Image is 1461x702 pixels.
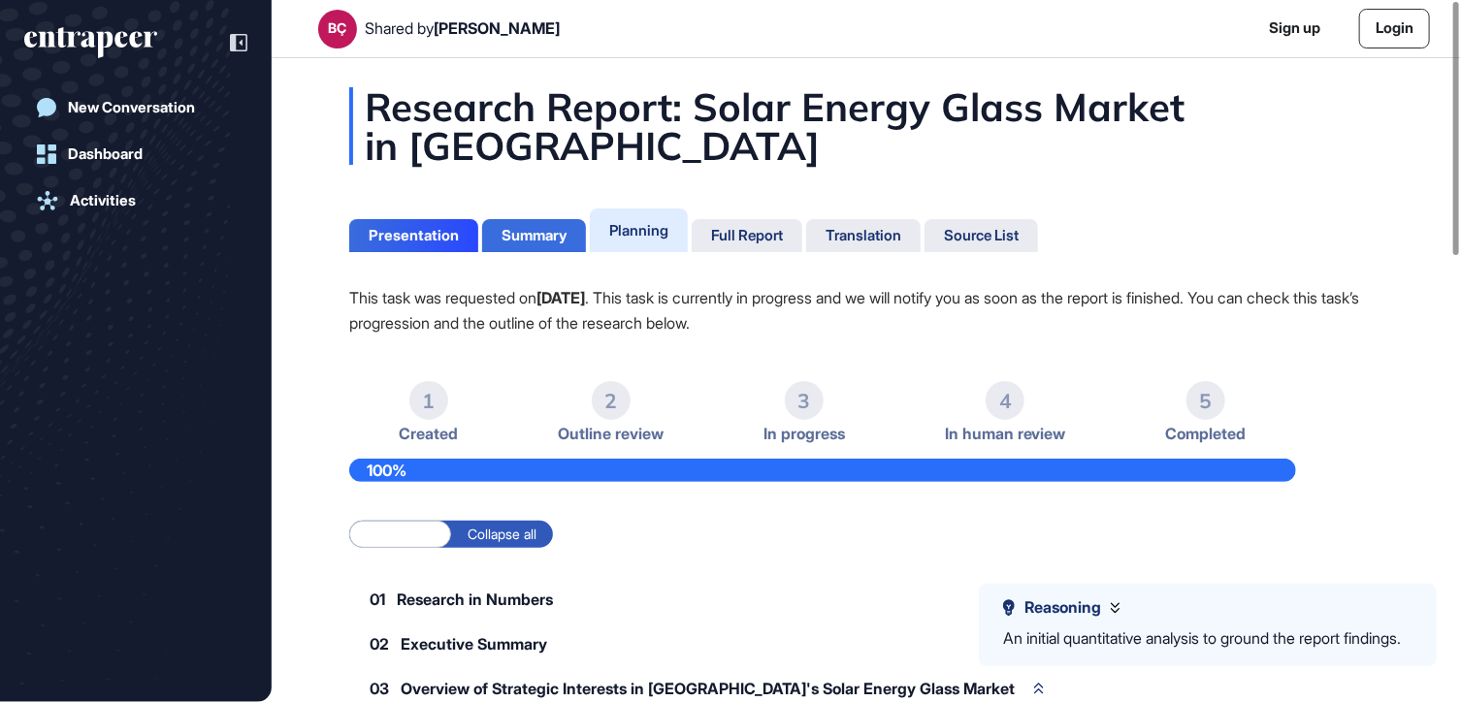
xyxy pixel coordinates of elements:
[349,521,451,548] label: Expand all
[349,87,1383,165] div: Research Report: Solar Energy Glass Market in [GEOGRAPHIC_DATA]
[1359,9,1430,48] a: Login
[451,521,553,548] label: Collapse all
[592,381,631,420] div: 2
[24,27,157,58] div: entrapeer-logo
[536,288,585,307] strong: [DATE]
[401,681,1015,696] span: Overview of Strategic Interests in [GEOGRAPHIC_DATA]'s Solar Energy Glass Market
[826,227,901,244] div: Translation
[365,19,560,38] div: Shared by
[1166,425,1247,443] span: Completed
[986,381,1024,420] div: 4
[944,227,1019,244] div: Source List
[1186,381,1225,420] div: 5
[399,425,458,443] span: Created
[1024,598,1101,617] span: Reasoning
[70,192,136,209] div: Activities
[329,20,347,36] div: BÇ
[349,285,1383,335] p: This task was requested on . This task is currently in progress and we will notify you as soon as...
[945,425,1066,443] span: In human review
[409,381,448,420] div: 1
[763,425,845,443] span: In progress
[370,591,385,607] span: 01
[434,18,560,38] span: [PERSON_NAME]
[397,591,553,607] span: Research in Numbers
[369,227,459,244] div: Presentation
[1003,626,1401,652] div: An initial quantitative analysis to ground the report findings.
[370,636,389,652] span: 02
[68,145,143,163] div: Dashboard
[785,381,824,420] div: 3
[68,99,195,116] div: New Conversation
[1269,17,1320,40] a: Sign up
[401,636,547,652] span: Executive Summary
[349,459,1296,482] div: 100%
[711,227,783,244] div: Full Report
[609,221,668,239] div: Planning
[558,425,664,443] span: Outline review
[370,681,389,696] span: 03
[502,227,567,244] div: Summary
